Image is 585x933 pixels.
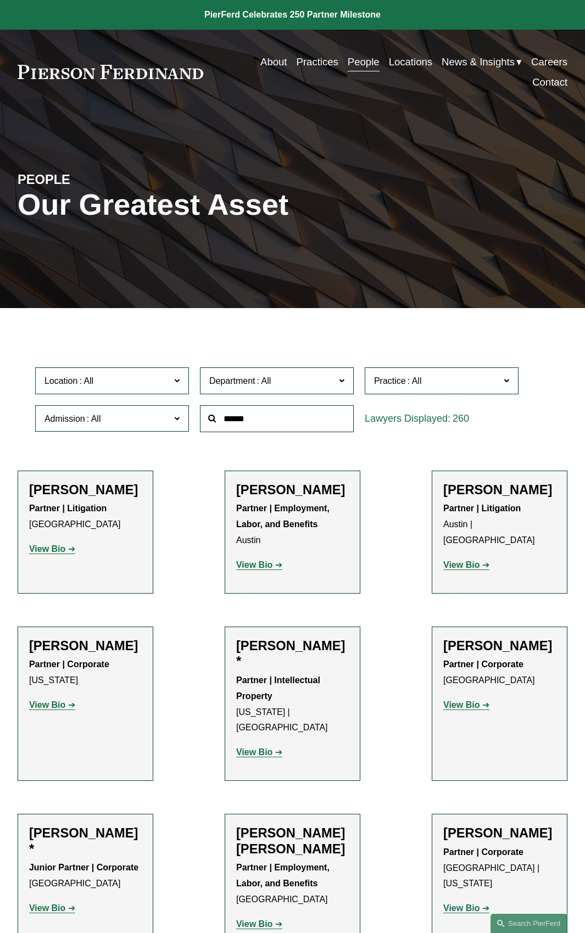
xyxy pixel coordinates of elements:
[236,919,282,929] a: View Bio
[209,376,255,386] span: Department
[532,72,567,92] a: Contact
[236,560,282,569] a: View Bio
[443,504,521,513] strong: Partner | Litigation
[491,914,567,933] a: Search this site
[443,660,523,669] strong: Partner | Corporate
[443,847,523,857] strong: Partner | Corporate
[29,660,109,669] strong: Partner | Corporate
[443,560,480,569] strong: View Bio
[29,700,65,709] strong: View Bio
[442,53,515,71] span: News & Insights
[443,845,556,892] p: [GEOGRAPHIC_DATA] | [US_STATE]
[236,860,349,907] p: [GEOGRAPHIC_DATA]
[443,903,489,913] a: View Bio
[236,747,282,757] a: View Bio
[443,501,556,548] p: Austin | [GEOGRAPHIC_DATA]
[443,903,480,913] strong: View Bio
[29,903,75,913] a: View Bio
[29,504,107,513] strong: Partner | Litigation
[236,747,272,757] strong: View Bio
[443,657,556,689] p: [GEOGRAPHIC_DATA]
[236,919,272,929] strong: View Bio
[236,560,272,569] strong: View Bio
[44,376,78,386] span: Location
[236,825,349,857] h2: [PERSON_NAME] [PERSON_NAME]
[236,504,332,529] strong: Partner | Employment, Labor, and Benefits
[29,825,142,857] h2: [PERSON_NAME]*
[236,482,349,498] h2: [PERSON_NAME]
[389,52,432,72] a: Locations
[29,860,142,892] p: [GEOGRAPHIC_DATA]
[260,52,287,72] a: About
[236,863,332,888] strong: Partner | Employment, Labor, and Benefits
[29,657,142,689] p: [US_STATE]
[443,638,556,654] h2: [PERSON_NAME]
[236,638,349,669] h2: [PERSON_NAME]*
[29,544,65,554] strong: View Bio
[29,482,142,498] h2: [PERSON_NAME]
[44,414,85,423] span: Admission
[531,52,567,72] a: Careers
[443,560,489,569] a: View Bio
[29,544,75,554] a: View Bio
[442,52,522,72] a: folder dropdown
[29,903,65,913] strong: View Bio
[374,376,406,386] span: Practice
[443,482,556,498] h2: [PERSON_NAME]
[297,52,338,72] a: Practices
[453,413,469,424] span: 260
[236,501,349,548] p: Austin
[29,863,138,872] strong: Junior Partner | Corporate
[29,700,75,709] a: View Bio
[18,188,384,222] h1: Our Greatest Asset
[348,52,380,72] a: People
[443,700,480,709] strong: View Bio
[236,675,322,701] strong: Partner | Intellectual Property
[29,501,142,533] p: [GEOGRAPHIC_DATA]
[443,825,556,841] h2: [PERSON_NAME]
[236,673,349,736] p: [US_STATE] | [GEOGRAPHIC_DATA]
[29,638,142,654] h2: [PERSON_NAME]
[443,700,489,709] a: View Bio
[18,171,155,188] h4: PEOPLE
